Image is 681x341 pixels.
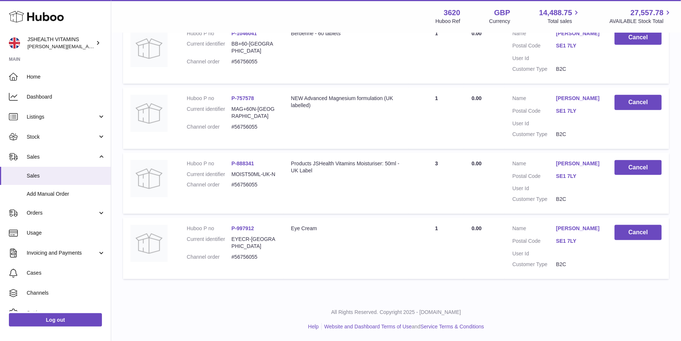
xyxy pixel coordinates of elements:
[27,73,105,80] span: Home
[489,18,510,25] div: Currency
[27,36,94,50] div: JSHEALTH VITAMINS
[512,30,556,39] dt: Name
[615,30,662,45] button: Cancel
[130,225,168,262] img: no-photo.jpg
[512,131,556,138] dt: Customer Type
[9,313,102,327] a: Log out
[409,218,464,279] td: 1
[187,225,232,232] dt: Huboo P no
[556,173,600,180] a: SE1 7LY
[494,8,510,18] strong: GBP
[231,171,276,178] dd: MOIST50ML-UK-N
[187,30,232,37] dt: Huboo P no
[291,160,401,174] div: Products JSHealth Vitamins Moisturiser: 50ml - UK Label
[187,181,232,188] dt: Channel order
[130,95,168,132] img: no-photo.jpg
[27,153,97,160] span: Sales
[512,261,556,268] dt: Customer Type
[231,40,276,54] dd: BB+60-[GEOGRAPHIC_DATA]
[27,209,97,216] span: Orders
[631,8,664,18] span: 27,557.78
[512,196,556,203] dt: Customer Type
[231,160,254,166] a: P-888341
[231,254,276,261] dd: #56756055
[231,225,254,231] a: P-997912
[291,30,401,37] div: Berberine - 60 tablets
[556,95,600,102] a: [PERSON_NAME]
[187,160,232,167] dt: Huboo P no
[322,323,484,330] li: and
[615,95,662,110] button: Cancel
[539,8,581,25] a: 14,488.75 Total sales
[436,18,460,25] div: Huboo Ref
[512,42,556,51] dt: Postal Code
[27,113,97,120] span: Listings
[231,30,257,36] a: P-1046041
[472,160,482,166] span: 0.00
[609,18,672,25] span: AVAILABLE Stock Total
[512,250,556,257] dt: User Id
[615,225,662,240] button: Cancel
[512,225,556,234] dt: Name
[231,106,276,120] dd: MAG+60N-[GEOGRAPHIC_DATA]
[409,23,464,84] td: 1
[231,123,276,130] dd: #56756055
[130,160,168,197] img: no-photo.jpg
[27,172,105,179] span: Sales
[556,196,600,203] dd: B2C
[409,87,464,149] td: 1
[27,43,149,49] span: [PERSON_NAME][EMAIL_ADDRESS][DOMAIN_NAME]
[187,236,232,250] dt: Current identifier
[512,55,556,62] dt: User Id
[187,40,232,54] dt: Current identifier
[27,309,105,317] span: Settings
[231,181,276,188] dd: #56756055
[512,185,556,192] dt: User Id
[27,191,105,198] span: Add Manual Order
[556,238,600,245] a: SE1 7LY
[512,66,556,73] dt: Customer Type
[187,106,232,120] dt: Current identifier
[291,95,401,109] div: NEW Advanced Magnesium formulation (UK labelled)
[512,95,556,104] dt: Name
[548,18,581,25] span: Total sales
[187,58,232,65] dt: Channel order
[27,133,97,140] span: Stock
[556,66,600,73] dd: B2C
[512,238,556,246] dt: Postal Code
[512,160,556,169] dt: Name
[308,324,319,330] a: Help
[117,309,675,316] p: All Rights Reserved. Copyright 2025 - [DOMAIN_NAME]
[27,93,105,100] span: Dashboard
[27,229,105,236] span: Usage
[27,269,105,277] span: Cases
[324,324,412,330] a: Website and Dashboard Terms of Use
[420,324,484,330] a: Service Terms & Conditions
[444,8,460,18] strong: 3620
[556,160,600,167] a: [PERSON_NAME]
[27,249,97,256] span: Invoicing and Payments
[187,254,232,261] dt: Channel order
[556,42,600,49] a: SE1 7LY
[472,95,482,101] span: 0.00
[472,30,482,36] span: 0.00
[27,289,105,297] span: Channels
[187,171,232,178] dt: Current identifier
[556,30,600,37] a: [PERSON_NAME]
[556,261,600,268] dd: B2C
[231,58,276,65] dd: #56756055
[512,173,556,182] dt: Postal Code
[615,160,662,175] button: Cancel
[472,225,482,231] span: 0.00
[539,8,572,18] span: 14,488.75
[609,8,672,25] a: 27,557.78 AVAILABLE Stock Total
[187,95,232,102] dt: Huboo P no
[556,225,600,232] a: [PERSON_NAME]
[231,236,276,250] dd: EYECR-[GEOGRAPHIC_DATA]
[409,153,464,214] td: 3
[556,107,600,115] a: SE1 7LY
[556,131,600,138] dd: B2C
[231,95,254,101] a: P-757578
[291,225,401,232] div: Eye Cream
[187,123,232,130] dt: Channel order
